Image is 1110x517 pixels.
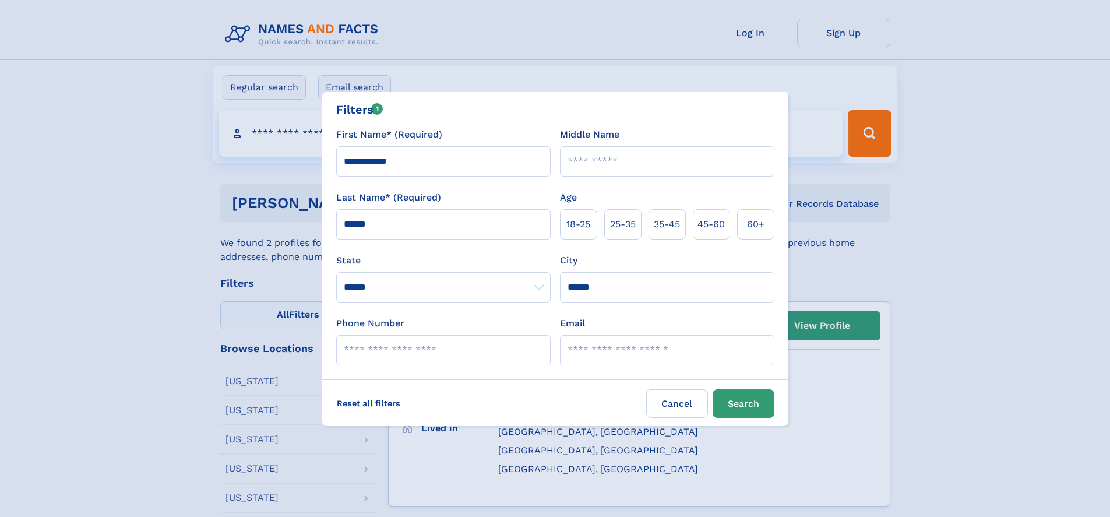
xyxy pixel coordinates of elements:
[560,316,585,330] label: Email
[713,389,774,418] button: Search
[697,217,725,231] span: 45‑60
[329,389,408,417] label: Reset all filters
[610,217,636,231] span: 25‑35
[566,217,590,231] span: 18‑25
[646,389,708,418] label: Cancel
[560,128,619,142] label: Middle Name
[336,128,442,142] label: First Name* (Required)
[336,254,551,268] label: State
[336,101,383,118] div: Filters
[336,191,441,205] label: Last Name* (Required)
[560,254,577,268] label: City
[336,316,404,330] label: Phone Number
[747,217,764,231] span: 60+
[654,217,680,231] span: 35‑45
[560,191,577,205] label: Age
